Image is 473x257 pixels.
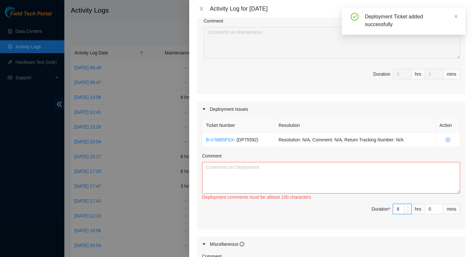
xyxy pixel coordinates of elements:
div: Deployment Ticket added successfully [365,13,458,28]
span: close-circle [440,138,456,142]
span: Decrease Value [404,209,411,214]
label: Comment [202,152,222,159]
div: Duration [372,205,390,213]
span: caret-right [202,242,206,246]
div: Miscellaneous info-circle [197,237,465,252]
th: Ticket Number [202,118,275,133]
div: Activity Log for [DATE] [210,5,465,12]
a: B-V-5865PSX [206,137,234,142]
div: Miscellaneous [210,241,244,248]
span: up [406,205,410,209]
span: info-circle [240,242,244,246]
div: Deployment Issues [197,102,465,117]
textarea: Comment [202,162,460,194]
th: Resolution [275,118,436,133]
span: Increase Value [404,204,411,209]
div: mins [443,69,460,79]
div: Deployment comments must be atleast 100 characters [202,194,460,201]
span: check-circle [351,13,358,21]
div: hrs [412,69,425,79]
div: hrs [412,204,425,214]
label: Comment [204,17,223,24]
span: caret-right [202,107,206,111]
span: down [406,210,410,214]
td: Resolution: N/A, Comment: N/A, Return Tracking Number: N/A [275,133,436,147]
div: Duration [373,71,390,78]
span: close [199,6,204,11]
th: Action [436,118,460,133]
button: Close [197,6,206,12]
span: - ( DP75592 ) [234,137,258,142]
div: mins [443,204,460,214]
textarea: Comment [204,27,460,59]
span: close [454,14,458,19]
